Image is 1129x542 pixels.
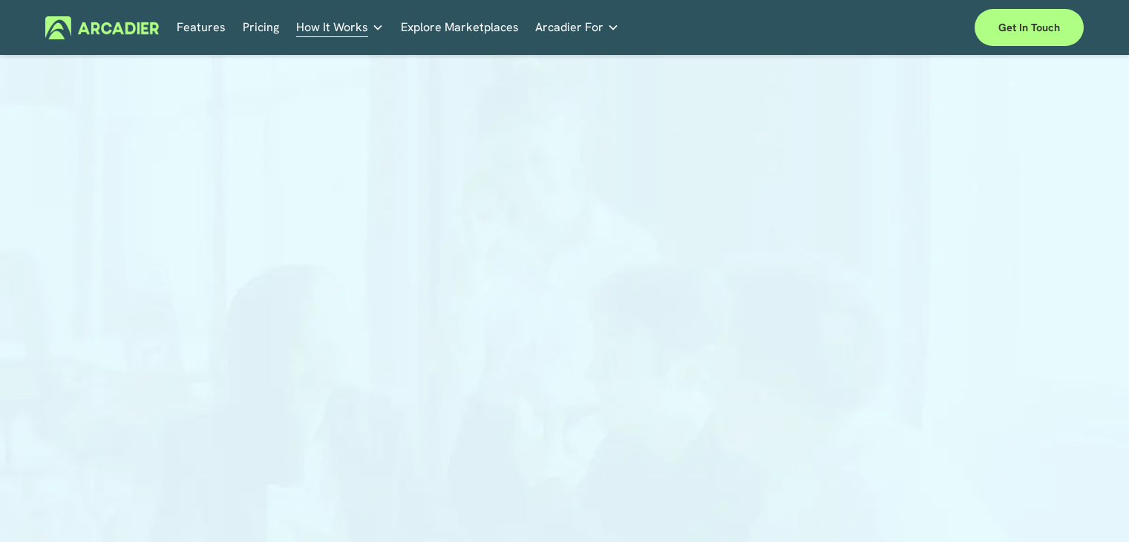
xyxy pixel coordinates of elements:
[296,17,368,38] span: How It Works
[45,16,159,39] img: Arcadier
[296,16,384,39] a: folder dropdown
[401,16,519,39] a: Explore Marketplaces
[535,16,619,39] a: folder dropdown
[535,17,603,38] span: Arcadier For
[975,9,1084,46] a: Get in touch
[177,16,226,39] a: Features
[243,16,279,39] a: Pricing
